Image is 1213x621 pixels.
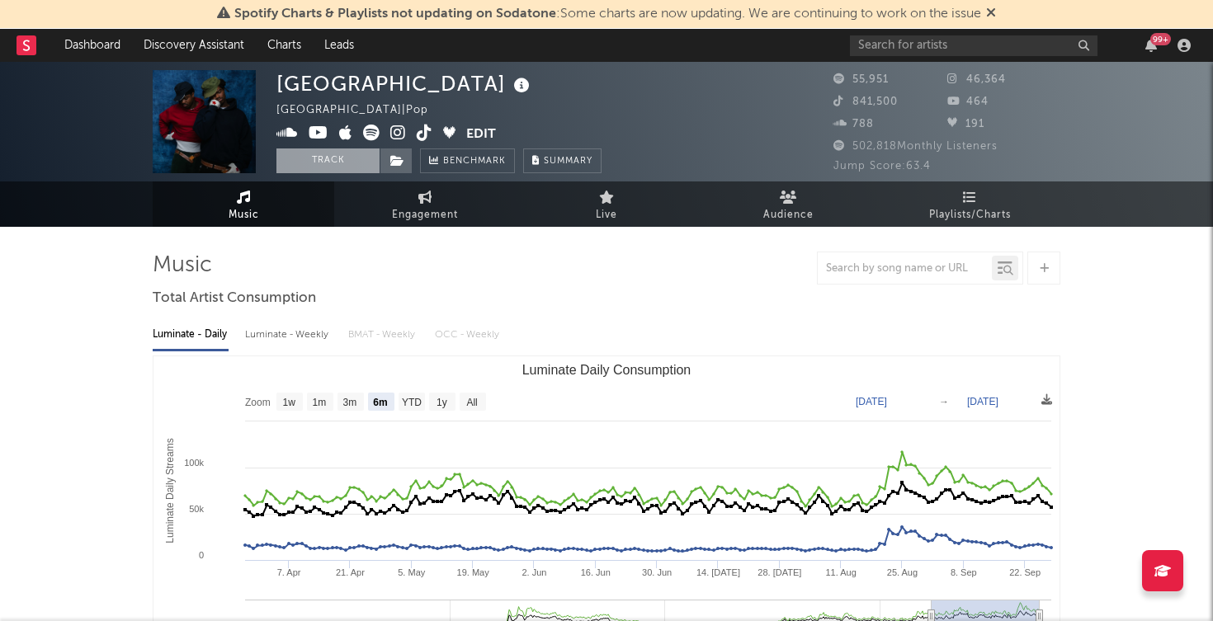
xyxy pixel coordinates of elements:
[392,205,458,225] span: Engagement
[466,125,496,145] button: Edit
[850,35,1097,56] input: Search for artists
[277,567,301,577] text: 7. Apr
[697,181,879,227] a: Audience
[466,397,477,408] text: All
[544,157,592,166] span: Summary
[457,567,490,577] text: 19. May
[398,567,426,577] text: 5. May
[245,321,332,349] div: Luminate - Weekly
[642,567,672,577] text: 30. Jun
[189,504,204,514] text: 50k
[276,148,380,173] button: Track
[825,567,856,577] text: 11. Aug
[256,29,313,62] a: Charts
[833,119,874,129] span: 788
[833,74,889,85] span: 55,951
[523,148,602,173] button: Summary
[856,396,887,407] text: [DATE]
[1145,39,1157,52] button: 99+
[758,567,801,577] text: 28. [DATE]
[939,396,949,407] text: →
[833,96,898,107] span: 841,500
[164,438,176,543] text: Luminate Daily Streams
[283,397,296,408] text: 1w
[818,262,992,275] input: Search by song name or URL
[986,7,996,21] span: Dismiss
[313,29,366,62] a: Leads
[951,567,977,577] text: 8. Sep
[947,119,984,129] span: 191
[443,152,506,172] span: Benchmark
[1150,33,1171,45] div: 99 +
[402,397,422,408] text: YTD
[1009,567,1041,577] text: 22. Sep
[929,205,1011,225] span: Playlists/Charts
[437,397,447,408] text: 1y
[763,205,814,225] span: Audience
[833,141,998,152] span: 502,818 Monthly Listeners
[132,29,256,62] a: Discovery Assistant
[967,396,998,407] text: [DATE]
[947,96,989,107] span: 464
[879,181,1060,227] a: Playlists/Charts
[53,29,132,62] a: Dashboard
[581,567,611,577] text: 16. Jun
[276,70,534,97] div: [GEOGRAPHIC_DATA]
[153,181,334,227] a: Music
[887,567,918,577] text: 25. Aug
[234,7,981,21] span: : Some charts are now updating. We are continuing to work on the issue
[334,181,516,227] a: Engagement
[343,397,357,408] text: 3m
[276,101,447,120] div: [GEOGRAPHIC_DATA] | Pop
[516,181,697,227] a: Live
[947,74,1006,85] span: 46,364
[153,289,316,308] span: Total Artist Consumption
[313,397,327,408] text: 1m
[522,567,546,577] text: 2. Jun
[234,7,556,21] span: Spotify Charts & Playlists not updating on Sodatone
[229,205,259,225] span: Music
[199,550,204,560] text: 0
[245,397,271,408] text: Zoom
[522,363,691,377] text: Luminate Daily Consumption
[596,205,617,225] span: Live
[373,397,387,408] text: 6m
[153,321,229,349] div: Luminate - Daily
[696,567,740,577] text: 14. [DATE]
[336,567,365,577] text: 21. Apr
[833,161,931,172] span: Jump Score: 63.4
[184,458,204,468] text: 100k
[420,148,515,173] a: Benchmark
